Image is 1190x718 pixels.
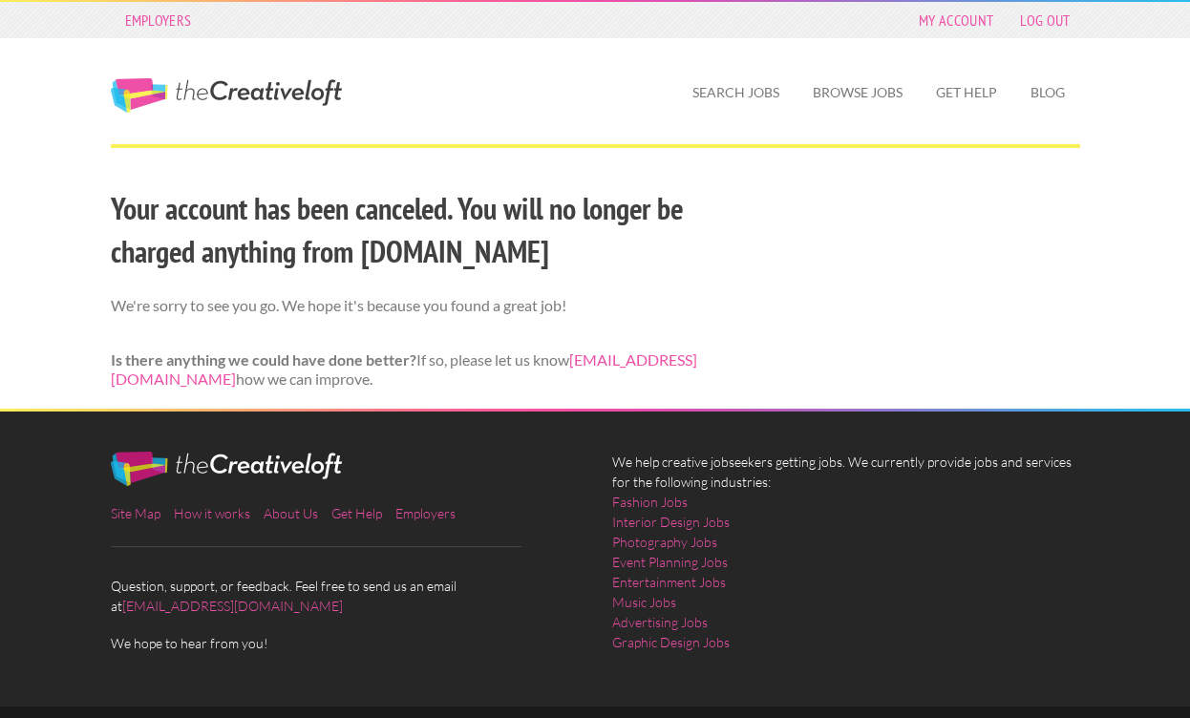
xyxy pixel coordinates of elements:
a: Site Map [111,505,160,521]
a: The Creative Loft [111,78,342,113]
a: Interior Design Jobs [612,512,730,532]
a: How it works [174,505,250,521]
a: Entertainment Jobs [612,572,726,592]
a: Log Out [1010,7,1079,33]
h2: Your account has been canceled. You will no longer be charged anything from [DOMAIN_NAME] [111,187,746,273]
p: If so, please let us know how we can improve. [111,350,746,391]
a: Graphic Design Jobs [612,632,730,652]
a: Music Jobs [612,592,676,612]
a: About Us [264,505,318,521]
a: Event Planning Jobs [612,552,728,572]
a: Employers [395,505,456,521]
p: We're sorry to see you go. We hope it's because you found a great job! [111,296,746,316]
img: The Creative Loft [111,452,342,486]
a: Advertising Jobs [612,612,708,632]
a: Search Jobs [677,71,795,115]
span: We hope to hear from you! [111,633,579,653]
a: Browse Jobs [797,71,918,115]
a: Photography Jobs [612,532,717,552]
a: Fashion Jobs [612,492,688,512]
a: Get Help [921,71,1012,115]
div: We help creative jobseekers getting jobs. We currently provide jobs and services for the followin... [595,452,1096,667]
a: Blog [1015,71,1080,115]
strong: Is there anything we could have done better? [111,350,416,369]
a: Get Help [331,505,382,521]
a: My Account [909,7,1003,33]
a: [EMAIL_ADDRESS][DOMAIN_NAME] [122,598,343,614]
div: Question, support, or feedback. Feel free to send us an email at [94,452,595,653]
a: Employers [116,7,202,33]
a: [EMAIL_ADDRESS][DOMAIN_NAME] [111,350,697,389]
